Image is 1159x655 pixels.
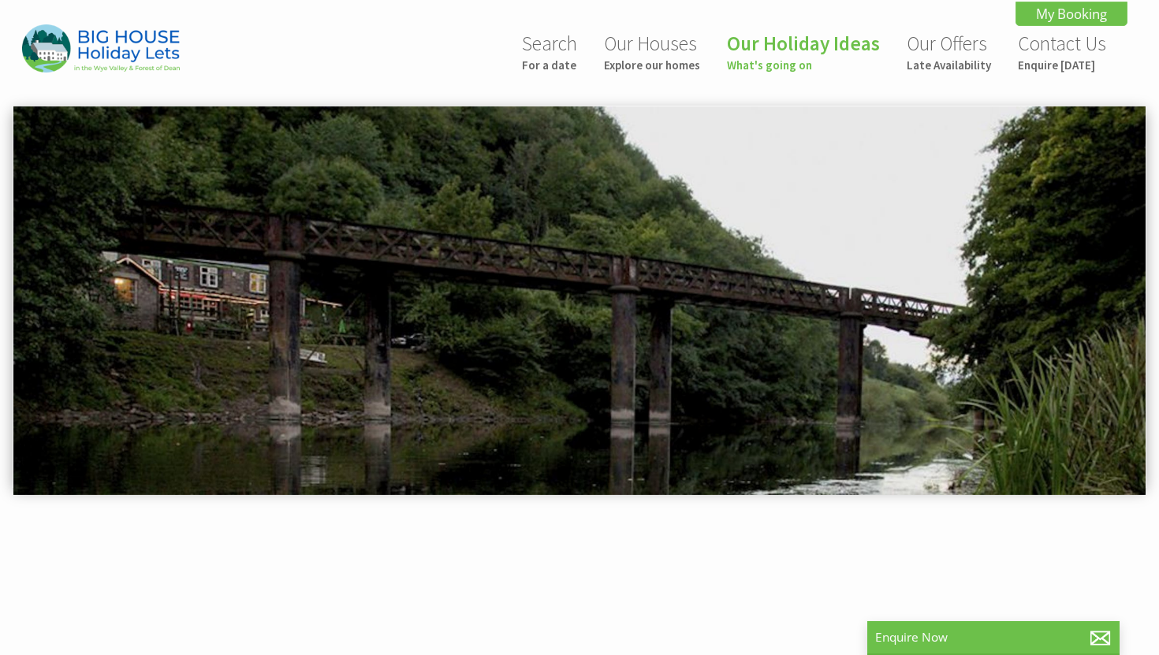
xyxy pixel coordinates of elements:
small: Explore our homes [604,58,700,73]
a: Our OffersLate Availability [907,31,991,73]
a: Our HousesExplore our homes [604,31,700,73]
small: For a date [522,58,577,73]
p: Enquire Now [875,629,1112,646]
small: Enquire [DATE] [1018,58,1106,73]
img: Big House Holiday Lets [22,24,180,73]
small: What's going on [727,58,880,73]
a: Contact UsEnquire [DATE] [1018,31,1106,73]
a: Our Holiday IdeasWhat's going on [727,31,880,73]
a: My Booking [1016,2,1127,26]
small: Late Availability [907,58,991,73]
iframe: Customer reviews powered by Trustpilot [9,534,1150,653]
a: SearchFor a date [522,31,577,73]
